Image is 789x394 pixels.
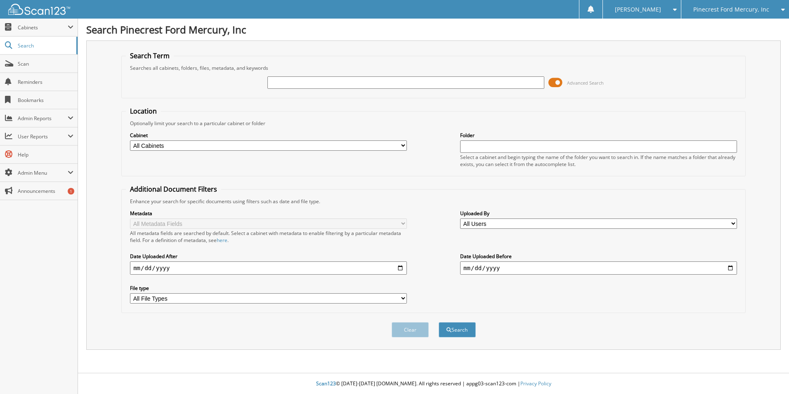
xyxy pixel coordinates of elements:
[78,374,789,394] div: © [DATE]-[DATE] [DOMAIN_NAME]. All rights reserved | appg03-scan123-com |
[126,107,161,116] legend: Location
[130,261,407,275] input: start
[18,78,73,85] span: Reminders
[18,133,68,140] span: User Reports
[18,97,73,104] span: Bookmarks
[18,42,72,49] span: Search
[217,237,227,244] a: here
[18,188,73,195] span: Announcements
[126,64,741,71] div: Searches all cabinets, folders, files, metadata, and keywords
[316,380,336,387] span: Scan123
[68,188,74,195] div: 1
[8,4,70,15] img: scan123-logo-white.svg
[520,380,551,387] a: Privacy Policy
[460,154,737,168] div: Select a cabinet and begin typing the name of the folder you want to search in. If the name match...
[392,322,429,337] button: Clear
[615,7,661,12] span: [PERSON_NAME]
[18,169,68,176] span: Admin Menu
[126,51,174,60] legend: Search Term
[130,285,407,292] label: File type
[18,151,73,158] span: Help
[130,230,407,244] div: All metadata fields are searched by default. Select a cabinet with metadata to enable filtering b...
[567,80,604,86] span: Advanced Search
[693,7,769,12] span: Pinecrest Ford Mercury, Inc
[460,253,737,260] label: Date Uploaded Before
[126,185,221,194] legend: Additional Document Filters
[126,198,741,205] div: Enhance your search for specific documents using filters such as date and file type.
[18,24,68,31] span: Cabinets
[126,120,741,127] div: Optionally limit your search to a particular cabinet or folder
[18,115,68,122] span: Admin Reports
[460,261,737,275] input: end
[460,210,737,217] label: Uploaded By
[460,132,737,139] label: Folder
[130,132,407,139] label: Cabinet
[86,23,781,36] h1: Search Pinecrest Ford Mercury, Inc
[439,322,476,337] button: Search
[130,253,407,260] label: Date Uploaded After
[130,210,407,217] label: Metadata
[18,60,73,67] span: Scan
